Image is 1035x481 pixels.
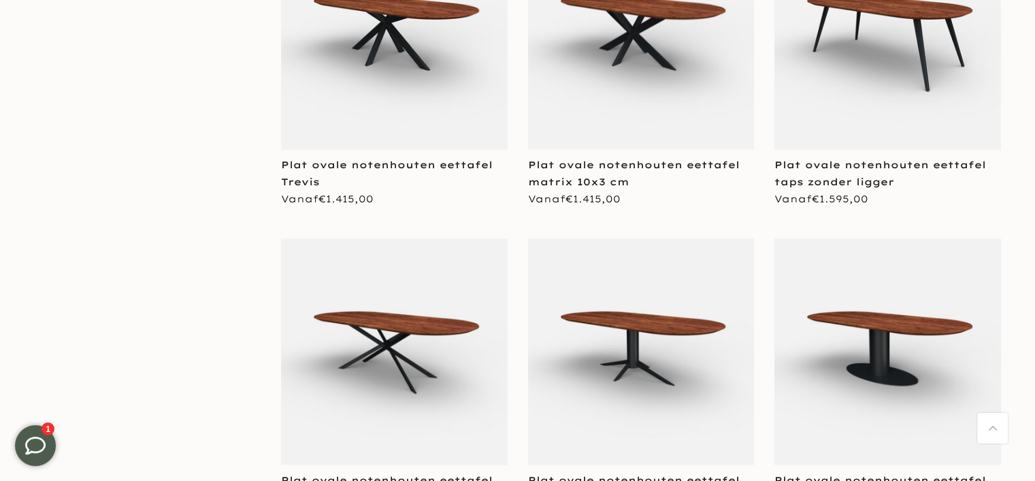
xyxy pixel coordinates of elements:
a: Plat ovale notenhouten eettafel Trevis [281,159,493,188]
span: Vanaf [528,193,621,205]
span: Vanaf [774,193,868,205]
span: Vanaf [281,193,374,205]
a: Plat ovale notenhouten eettafel taps zonder ligger [774,159,986,188]
a: Terug naar boven [977,413,1008,444]
a: Plat ovale notenhouten eettafel matrix 10x3 cm [528,159,740,188]
iframe: toggle-frame [1,412,69,480]
span: €1.415,00 [565,193,621,205]
span: €1.595,00 [812,193,868,205]
span: €1.415,00 [318,193,374,205]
